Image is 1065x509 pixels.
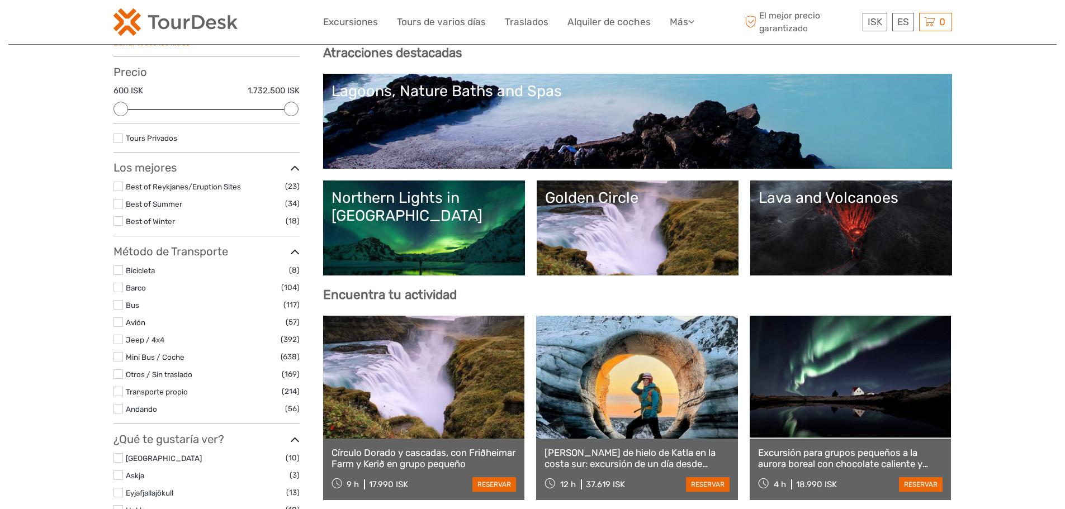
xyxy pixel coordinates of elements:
[545,447,730,470] a: [PERSON_NAME] de hielo de Katla en la costa sur: excursión de un día desde [GEOGRAPHIC_DATA]
[16,20,126,28] p: We're away right now. Please check back later!
[126,199,182,208] a: Best of Summer
[505,14,548,30] a: Traslados
[285,402,300,415] span: (56)
[126,454,202,463] a: [GEOGRAPHIC_DATA]
[113,161,300,174] h3: Los mejores
[290,469,300,482] span: (3)
[332,189,517,267] a: Northern Lights in [GEOGRAPHIC_DATA]
[282,368,300,380] span: (169)
[892,13,914,31] div: ES
[126,318,145,327] a: Avión
[113,432,300,446] h3: ¿Qué te gustaría ver?
[285,180,300,193] span: (23)
[332,82,944,100] div: Lagoons, Nature Baths and Spas
[472,477,516,492] a: reservar
[567,14,651,30] a: Alquiler de coches
[113,8,238,36] img: 120-15d4194f-c635-41b9-a512-a3cb382bfb57_logo_small.png
[126,266,155,275] a: Bicicleta
[686,477,730,492] a: reservar
[289,264,300,277] span: (8)
[347,479,359,489] span: 9 h
[126,488,173,497] a: Eyjafjallajökull
[670,14,694,30] a: Más
[248,85,300,97] label: 1.732.500 ISK
[332,447,517,470] a: Círculo Dorado y cascadas, con Friðheimar Farm y Kerið en grupo pequeño
[758,447,943,470] a: Excursión para grupos pequeños a la aurora boreal con chocolate caliente y fotos gratis
[126,335,164,344] a: Jeep / 4x4
[369,479,408,489] div: 17.990 ISK
[759,189,944,207] div: Lava and Volcanoes
[126,134,177,142] a: Tours Privados
[126,471,144,480] a: Askja
[126,387,188,396] a: Transporte propio
[545,189,730,267] a: Golden Circle
[126,301,139,310] a: Bus
[868,16,882,27] span: ISK
[759,189,944,267] a: Lava and Volcanoes
[323,45,462,60] b: Atracciones destacadas
[286,215,300,227] span: (18)
[285,197,300,210] span: (34)
[126,283,146,292] a: Barco
[774,479,786,489] span: 4 h
[796,479,837,489] div: 18.990 ISK
[126,217,175,226] a: Best of Winter
[129,17,142,31] button: Open LiveChat chat widget
[560,479,576,489] span: 12 h
[332,82,944,160] a: Lagoons, Nature Baths and Spas
[286,486,300,499] span: (13)
[938,16,947,27] span: 0
[397,14,486,30] a: Tours de varios días
[586,479,625,489] div: 37.619 ISK
[545,189,730,207] div: Golden Circle
[281,281,300,294] span: (104)
[126,405,157,413] a: Andando
[742,9,860,34] span: El mejor precio garantizado
[282,385,300,398] span: (214)
[113,85,143,97] label: 600 ISK
[286,451,300,464] span: (10)
[281,350,300,363] span: (638)
[126,353,184,361] a: Mini Bus / Coche
[113,245,300,258] h3: Método de Transporte
[281,333,300,346] span: (392)
[323,14,378,30] a: Excursiones
[113,65,300,79] h3: Precio
[323,287,457,302] b: Encuentra tu actividad
[332,189,517,225] div: Northern Lights in [GEOGRAPHIC_DATA]
[126,182,241,191] a: Best of Reykjanes/Eruption Sites
[283,298,300,311] span: (117)
[286,316,300,329] span: (57)
[126,370,192,379] a: Otros / Sin traslado
[899,477,943,492] a: reservar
